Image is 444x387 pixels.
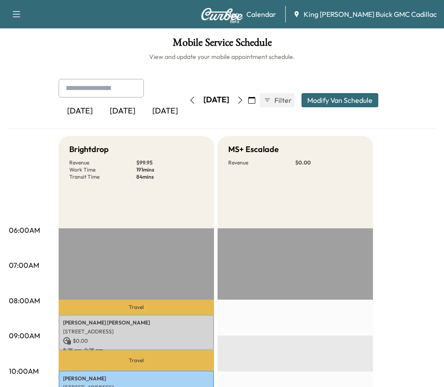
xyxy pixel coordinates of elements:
button: Modify Van Schedule [301,93,378,107]
p: [PERSON_NAME] [63,375,210,382]
h6: View and update your mobile appointment schedule. [9,52,435,61]
p: 08:00AM [9,295,40,306]
h5: Brightdrop [69,143,109,156]
p: Work Time [69,166,136,173]
a: Calendar [246,9,276,20]
p: Transit Time [69,173,136,180]
button: Filter [260,93,294,107]
a: MapBeta [226,9,239,20]
p: 84 mins [136,173,203,180]
span: King [PERSON_NAME] Buick GMC Cadillac [304,9,437,20]
p: 10:00AM [9,366,39,376]
div: [DATE] [59,101,101,121]
h5: MS+ Escalade [228,143,279,156]
p: 06:00AM [9,225,40,235]
div: [DATE] [144,101,186,121]
p: Travel [59,300,214,315]
p: [STREET_ADDRESS] [63,328,210,335]
p: Revenue [228,159,295,166]
h1: Mobile Service Schedule [9,37,435,52]
div: [DATE] [101,101,144,121]
p: 8:25 am - 9:25 am [63,347,210,354]
p: $ 99.95 [136,159,203,166]
img: Curbee Logo [201,8,243,20]
span: Filter [274,95,290,106]
div: Beta [230,18,239,25]
p: 191 mins [136,166,203,173]
div: [DATE] [203,94,229,106]
p: $ 0.00 [295,159,362,166]
p: Travel [59,350,214,371]
p: [PERSON_NAME] [PERSON_NAME] [63,319,210,326]
p: 09:00AM [9,330,40,341]
p: $ 0.00 [63,337,210,345]
p: Revenue [69,159,136,166]
p: 07:00AM [9,260,39,270]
